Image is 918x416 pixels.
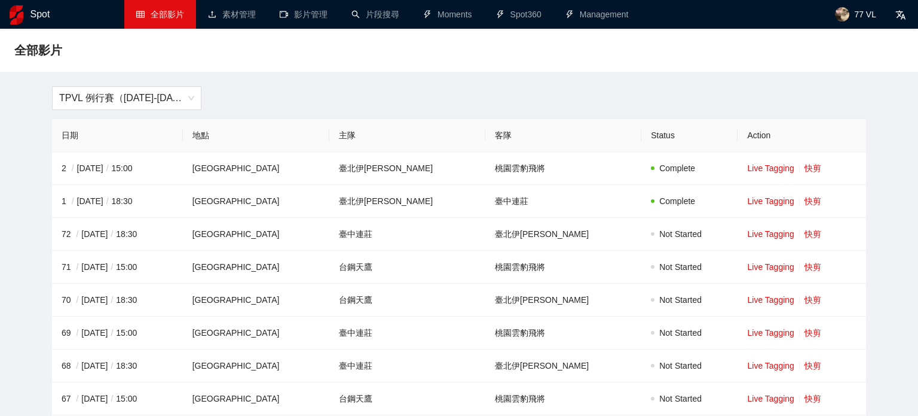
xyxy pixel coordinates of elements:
[183,152,329,185] td: [GEOGRAPHIC_DATA]
[485,185,641,218] td: 臺中連莊
[329,284,485,317] td: 台鋼天鷹
[659,196,695,206] span: Complete
[659,262,702,272] span: Not Started
[747,196,794,206] a: Live Tagging
[52,218,183,251] td: 72 [DATE] 18:30
[59,87,194,110] span: TPVL 例行賽（2025-2026）
[485,119,641,152] th: 客隊
[280,10,328,19] a: video-camera影片管理
[329,185,485,218] td: 臺北伊[PERSON_NAME]
[485,284,641,317] td: 臺北伊[PERSON_NAME]
[103,163,112,173] span: /
[485,382,641,415] td: 桃園雲豹飛將
[804,229,821,239] a: 快剪
[14,41,62,60] span: 全部影片
[108,328,116,338] span: /
[73,394,81,403] span: /
[73,295,81,305] span: /
[183,185,329,218] td: [GEOGRAPHIC_DATA]
[329,218,485,251] td: 臺中連莊
[641,119,738,152] th: Status
[423,10,472,19] a: thunderboltMoments
[183,251,329,284] td: [GEOGRAPHIC_DATA]
[804,328,821,338] a: 快剪
[52,317,183,350] td: 69 [DATE] 15:00
[73,361,81,371] span: /
[659,394,702,403] span: Not Started
[108,361,116,371] span: /
[329,350,485,382] td: 臺中連莊
[747,295,794,305] a: Live Tagging
[52,382,183,415] td: 67 [DATE] 15:00
[69,196,77,206] span: /
[73,262,81,272] span: /
[52,350,183,382] td: 68 [DATE] 18:30
[208,10,256,19] a: upload素材管理
[52,185,183,218] td: 1 [DATE] 18:30
[108,262,116,272] span: /
[108,295,116,305] span: /
[565,10,629,19] a: thunderboltManagement
[747,262,794,272] a: Live Tagging
[329,152,485,185] td: 臺北伊[PERSON_NAME]
[738,119,866,152] th: Action
[103,196,112,206] span: /
[496,10,541,19] a: thunderboltSpot360
[804,262,821,272] a: 快剪
[73,229,81,239] span: /
[183,284,329,317] td: [GEOGRAPHIC_DATA]
[73,328,81,338] span: /
[10,5,23,25] img: logo
[52,284,183,317] td: 70 [DATE] 18:30
[52,119,183,152] th: 日期
[804,196,821,206] a: 快剪
[747,163,794,173] a: Live Tagging
[136,10,145,19] span: table
[52,152,183,185] td: 2 [DATE] 15:00
[659,295,702,305] span: Not Started
[183,317,329,350] td: [GEOGRAPHIC_DATA]
[69,163,77,173] span: /
[485,317,641,350] td: 桃園雲豹飛將
[108,229,116,239] span: /
[835,7,849,22] img: avatar
[485,350,641,382] td: 臺北伊[PERSON_NAME]
[804,394,821,403] a: 快剪
[183,218,329,251] td: [GEOGRAPHIC_DATA]
[747,328,794,338] a: Live Tagging
[485,218,641,251] td: 臺北伊[PERSON_NAME]
[52,251,183,284] td: 71 [DATE] 15:00
[183,119,329,152] th: 地點
[659,163,695,173] span: Complete
[183,382,329,415] td: [GEOGRAPHIC_DATA]
[659,361,702,371] span: Not Started
[108,394,116,403] span: /
[804,361,821,371] a: 快剪
[659,229,702,239] span: Not Started
[183,350,329,382] td: [GEOGRAPHIC_DATA]
[804,163,821,173] a: 快剪
[329,317,485,350] td: 臺中連莊
[747,361,794,371] a: Live Tagging
[485,251,641,284] td: 桃園雲豹飛將
[485,152,641,185] td: 桃園雲豹飛將
[747,229,794,239] a: Live Tagging
[151,10,184,19] span: 全部影片
[351,10,399,19] a: search片段搜尋
[747,394,794,403] a: Live Tagging
[804,295,821,305] a: 快剪
[329,251,485,284] td: 台鋼天鷹
[329,119,485,152] th: 主隊
[329,382,485,415] td: 台鋼天鷹
[659,328,702,338] span: Not Started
